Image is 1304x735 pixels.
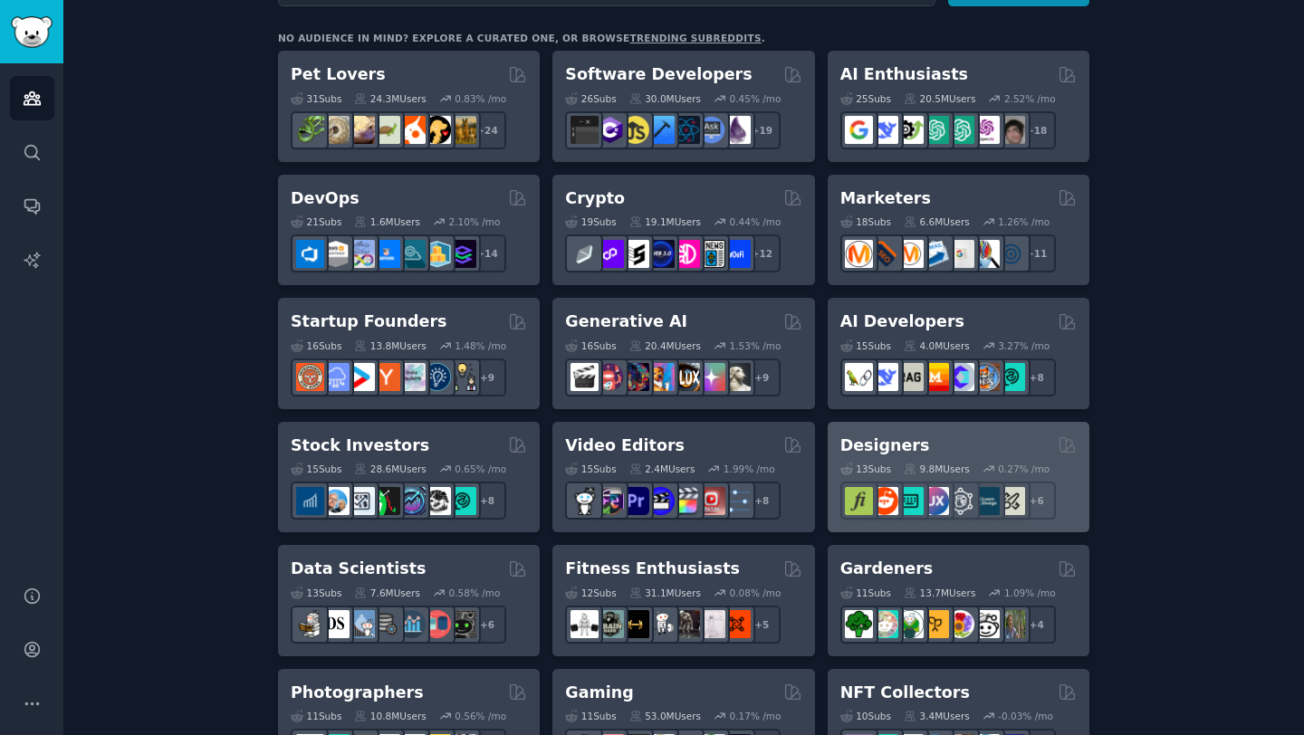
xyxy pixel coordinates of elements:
h2: Data Scientists [291,558,426,580]
img: editors [596,487,624,515]
div: 2.10 % /mo [449,215,501,228]
h2: Fitness Enthusiasts [565,558,740,580]
img: typography [845,487,873,515]
div: + 24 [468,111,506,149]
img: VideoEditors [647,487,675,515]
div: 0.08 % /mo [730,587,781,599]
img: Emailmarketing [921,240,949,268]
h2: Gaming [565,682,633,704]
div: 19.1M Users [629,215,701,228]
img: OpenAIDev [972,116,1000,144]
img: OnlineMarketing [997,240,1025,268]
h2: Marketers [840,187,931,210]
img: startup [347,363,375,391]
img: growmybusiness [448,363,476,391]
div: 26 Sub s [565,92,616,105]
div: 10 Sub s [840,710,891,722]
img: datasets [423,610,451,638]
img: Rag [896,363,924,391]
img: dividends [296,487,324,515]
img: GardeningUK [921,610,949,638]
img: workout [621,610,649,638]
img: analytics [398,610,426,638]
img: UX_Design [997,487,1025,515]
div: 1.48 % /mo [455,339,506,352]
h2: AI Developers [840,310,964,333]
img: indiehackers [398,363,426,391]
img: finalcutpro [672,487,700,515]
img: csharp [596,116,624,144]
img: weightroom [647,610,675,638]
a: trending subreddits [629,33,761,43]
div: 21 Sub s [291,215,341,228]
div: 11 Sub s [840,587,891,599]
img: platformengineering [398,240,426,268]
div: 28.6M Users [354,463,426,475]
h2: Startup Founders [291,310,446,333]
img: userexperience [946,487,974,515]
img: aivideo [570,363,599,391]
div: 19 Sub s [565,215,616,228]
img: defiblockchain [672,240,700,268]
div: 13.8M Users [354,339,426,352]
h2: Stock Investors [291,434,429,457]
div: 7.6M Users [354,587,420,599]
div: 16 Sub s [291,339,341,352]
img: learnjavascript [621,116,649,144]
img: technicalanalysis [448,487,476,515]
div: 11 Sub s [565,710,616,722]
div: 31.1M Users [629,587,701,599]
img: googleads [946,240,974,268]
div: 1.53 % /mo [730,339,781,352]
img: Trading [372,487,400,515]
img: Forex [347,487,375,515]
h2: Designers [840,434,930,457]
h2: DevOps [291,187,360,210]
img: LangChain [845,363,873,391]
img: defi_ [723,240,751,268]
div: 1.99 % /mo [724,463,775,475]
img: AskMarketing [896,240,924,268]
h2: Gardeners [840,558,934,580]
div: + 5 [743,606,781,644]
img: AIDevelopersSociety [997,363,1025,391]
img: AskComputerScience [697,116,725,144]
img: learndesign [972,487,1000,515]
div: 2.52 % /mo [1004,92,1056,105]
div: 0.17 % /mo [730,710,781,722]
div: 0.56 % /mo [455,710,506,722]
img: dataengineering [372,610,400,638]
img: chatgpt_prompts_ [946,116,974,144]
img: reactnative [672,116,700,144]
img: azuredevops [296,240,324,268]
div: 1.09 % /mo [1004,587,1056,599]
div: 53.0M Users [629,710,701,722]
img: postproduction [723,487,751,515]
div: 13 Sub s [840,463,891,475]
div: 3.4M Users [904,710,970,722]
div: + 9 [468,358,506,396]
img: aws_cdk [423,240,451,268]
img: dogbreed [448,116,476,144]
div: + 8 [743,482,781,520]
img: MistralAI [921,363,949,391]
div: 0.44 % /mo [730,215,781,228]
img: Docker_DevOps [347,240,375,268]
img: llmops [972,363,1000,391]
div: 3.27 % /mo [998,339,1050,352]
img: dalle2 [596,363,624,391]
div: 2.4M Users [629,463,695,475]
img: GoogleGeminiAI [845,116,873,144]
img: herpetology [296,116,324,144]
img: SaaS [321,363,350,391]
div: + 18 [1018,111,1056,149]
img: personaltraining [723,610,751,638]
img: AItoolsCatalog [896,116,924,144]
div: 0.58 % /mo [449,587,501,599]
img: UXDesign [921,487,949,515]
div: 20.5M Users [904,92,975,105]
div: 13 Sub s [291,587,341,599]
img: CryptoNews [697,240,725,268]
img: physicaltherapy [697,610,725,638]
div: 11 Sub s [291,710,341,722]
